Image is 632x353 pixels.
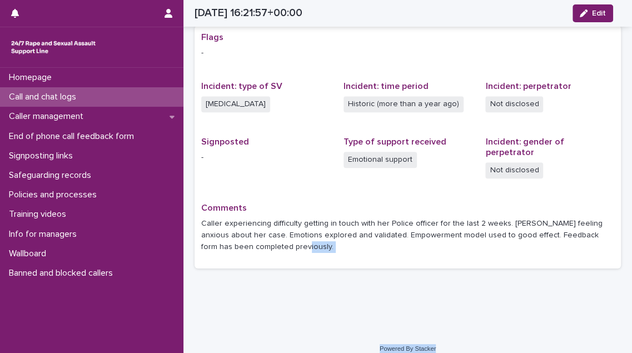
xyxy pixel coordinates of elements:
[201,82,282,91] span: Incident: type of SV
[9,36,98,58] img: rhQMoQhaT3yELyF149Cw
[485,82,571,91] span: Incident: perpetrator
[4,72,61,83] p: Homepage
[4,229,86,240] p: Info for managers
[344,82,429,91] span: Incident: time period
[195,7,302,19] h2: [DATE] 16:21:57+00:00
[4,131,143,142] p: End of phone call feedback form
[4,170,100,181] p: Safeguarding records
[485,162,543,178] span: Not disclosed
[4,92,85,102] p: Call and chat logs
[344,137,446,146] span: Type of support received
[592,9,606,17] span: Edit
[4,151,82,161] p: Signposting links
[201,137,249,146] span: Signposted
[380,345,436,352] a: Powered By Stacker
[573,4,613,22] button: Edit
[201,47,614,59] p: -
[4,209,75,220] p: Training videos
[344,96,464,112] span: Historic (more than a year ago)
[4,248,55,259] p: Wallboard
[4,111,92,122] p: Caller management
[201,218,614,252] p: Caller experiencing difficulty getting in touch with her Police officer for the last 2 weeks. [PE...
[485,96,543,112] span: Not disclosed
[201,152,330,163] p: -
[344,152,417,168] span: Emotional support
[201,203,247,212] span: Comments
[485,137,564,157] span: Incident: gender of perpetrator
[201,33,223,42] span: Flags
[4,268,122,279] p: Banned and blocked callers
[201,96,270,112] span: [MEDICAL_DATA]
[4,190,106,200] p: Policies and processes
